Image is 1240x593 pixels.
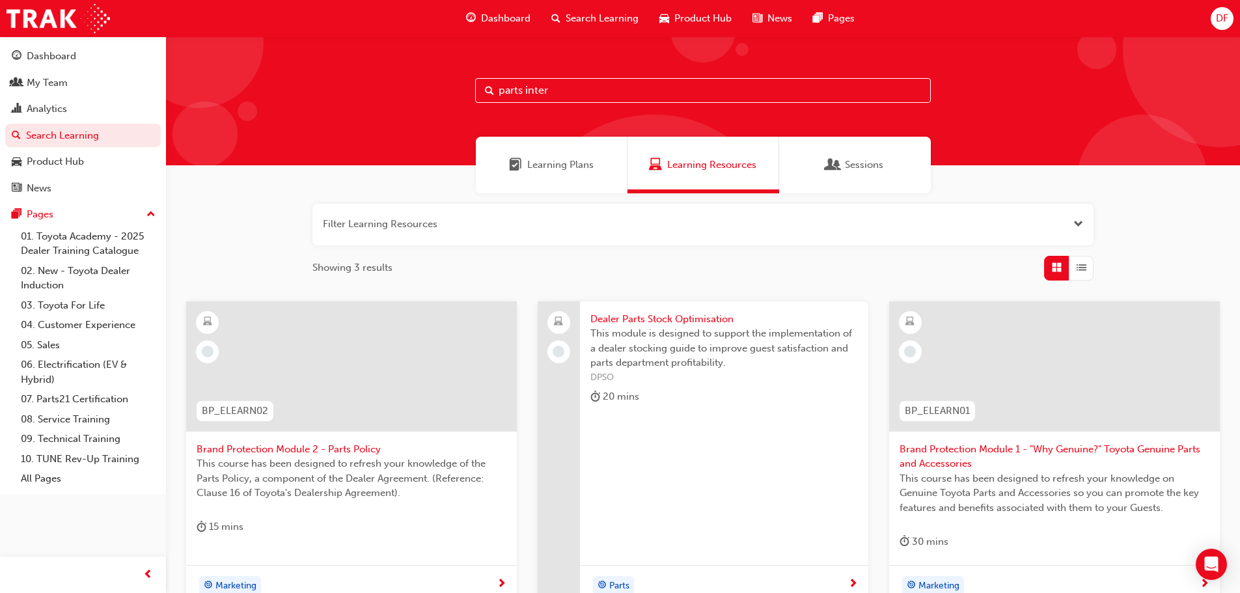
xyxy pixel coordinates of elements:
[803,5,865,32] a: pages-iconPages
[554,314,563,331] span: laptop-icon
[5,202,161,227] button: Pages
[312,260,393,275] span: Showing 3 results
[551,10,560,27] span: search-icon
[146,206,156,223] span: up-icon
[481,11,530,26] span: Dashboard
[12,209,21,221] span: pages-icon
[27,102,67,117] div: Analytics
[12,183,21,195] span: news-icon
[827,158,840,172] span: Sessions
[845,158,883,172] span: Sessions
[27,154,84,169] div: Product Hub
[649,5,742,32] a: car-iconProduct Hub
[590,389,600,405] span: duration-icon
[12,156,21,168] span: car-icon
[1211,7,1233,30] button: DF
[900,442,1209,471] span: Brand Protection Module 1 - "Why Genuine?" Toyota Genuine Parts and Accessories
[905,314,915,331] span: learningResourceType_ELEARNING-icon
[590,312,858,327] span: Dealer Parts Stock Optimisation
[900,471,1209,516] span: This course has been designed to refresh your knowledge on Genuine Toyota Parts and Accessories s...
[497,579,506,590] span: next-icon
[667,158,756,172] span: Learning Resources
[566,11,639,26] span: Search Learning
[16,429,161,449] a: 09. Technical Training
[16,389,161,409] a: 07. Parts21 Certification
[659,10,669,27] span: car-icon
[767,11,792,26] span: News
[202,346,214,357] span: learningRecordVerb_NONE-icon
[5,176,161,200] a: News
[1196,549,1227,580] div: Open Intercom Messenger
[752,10,762,27] span: news-icon
[1077,260,1086,275] span: List
[16,469,161,489] a: All Pages
[16,335,161,355] a: 05. Sales
[5,71,161,95] a: My Team
[12,130,21,142] span: search-icon
[1052,260,1062,275] span: Grid
[202,404,268,419] span: BP_ELEARN02
[674,11,732,26] span: Product Hub
[527,158,594,172] span: Learning Plans
[27,76,68,90] div: My Team
[16,315,161,335] a: 04. Customer Experience
[900,534,948,550] div: 30 mins
[27,49,76,64] div: Dashboard
[509,158,522,172] span: Learning Plans
[905,404,970,419] span: BP_ELEARN01
[1216,11,1228,26] span: DF
[813,10,823,27] span: pages-icon
[1200,579,1209,590] span: next-icon
[197,456,506,501] span: This course has been designed to refresh your knowledge of the Parts Policy, a component of the D...
[485,83,494,98] span: Search
[16,227,161,261] a: 01. Toyota Academy - 2025 Dealer Training Catalogue
[779,137,931,193] a: SessionsSessions
[541,5,649,32] a: search-iconSearch Learning
[5,44,161,68] a: Dashboard
[27,181,51,196] div: News
[5,97,161,121] a: Analytics
[197,442,506,457] span: Brand Protection Module 2 - Parts Policy
[16,355,161,389] a: 06. Electrification (EV & Hybrid)
[1073,217,1083,232] button: Open the filter
[590,370,858,385] span: DPSO
[12,77,21,89] span: people-icon
[16,261,161,296] a: 02. New - Toyota Dealer Induction
[143,567,153,583] span: prev-icon
[590,389,639,405] div: 20 mins
[16,449,161,469] a: 10. TUNE Rev-Up Training
[742,5,803,32] a: news-iconNews
[16,409,161,430] a: 08. Service Training
[12,103,21,115] span: chart-icon
[900,534,909,550] span: duration-icon
[904,346,916,357] span: learningRecordVerb_NONE-icon
[5,150,161,174] a: Product Hub
[828,11,855,26] span: Pages
[5,124,161,148] a: Search Learning
[197,519,243,535] div: 15 mins
[848,579,858,590] span: next-icon
[627,137,779,193] a: Learning ResourcesLearning Resources
[590,326,858,370] span: This module is designed to support the implementation of a dealer stocking guide to improve guest...
[7,4,110,33] img: Trak
[12,51,21,62] span: guage-icon
[27,207,53,222] div: Pages
[553,346,564,357] span: learningRecordVerb_NONE-icon
[476,137,627,193] a: Learning PlansLearning Plans
[197,519,206,535] span: duration-icon
[5,42,161,202] button: DashboardMy TeamAnalyticsSearch LearningProduct HubNews
[466,10,476,27] span: guage-icon
[456,5,541,32] a: guage-iconDashboard
[475,78,931,103] input: Search...
[649,158,662,172] span: Learning Resources
[203,314,212,331] span: learningResourceType_ELEARNING-icon
[16,296,161,316] a: 03. Toyota For Life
